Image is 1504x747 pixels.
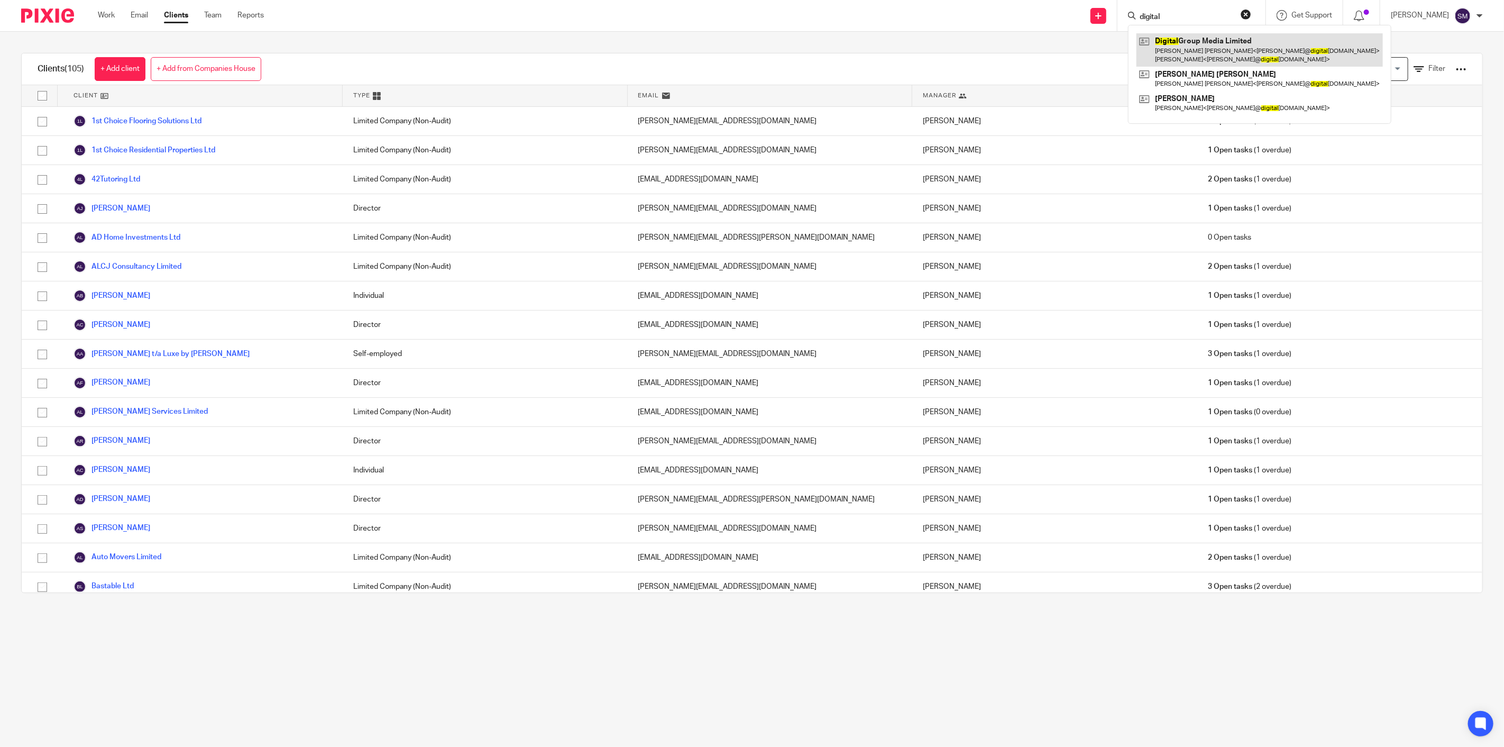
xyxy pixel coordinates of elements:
span: (105) [65,65,84,73]
span: (1 overdue) [1208,465,1291,476]
span: (1 overdue) [1208,261,1291,272]
div: [EMAIL_ADDRESS][DOMAIN_NAME] [628,369,913,397]
a: Reports [237,10,264,21]
div: Director [343,311,628,339]
div: [PERSON_NAME] [912,485,1197,514]
span: (1 overdue) [1208,349,1291,359]
img: svg%3E [74,202,86,215]
span: (1 overdue) [1208,203,1291,214]
input: Search [1139,13,1234,22]
img: svg%3E [74,435,86,448]
div: [PERSON_NAME] [912,223,1197,252]
img: svg%3E [74,173,86,186]
a: Clients [164,10,188,21]
div: [PERSON_NAME] [912,194,1197,223]
a: AD Home Investments Ltd [74,231,180,244]
img: svg%3E [74,318,86,331]
a: [PERSON_NAME] [74,493,150,506]
div: [PERSON_NAME] [912,311,1197,339]
img: svg%3E [1454,7,1471,24]
h1: Clients [38,63,84,75]
div: Limited Company (Non-Audit) [343,107,628,135]
div: [PERSON_NAME][EMAIL_ADDRESS][PERSON_NAME][DOMAIN_NAME] [628,223,913,252]
span: 1 Open tasks [1208,290,1252,301]
div: [EMAIL_ADDRESS][DOMAIN_NAME] [628,398,913,426]
a: 1st Choice Residential Properties Ltd [74,144,215,157]
span: 1 Open tasks [1208,320,1252,330]
input: Select all [32,86,52,106]
span: (1 overdue) [1208,378,1291,388]
span: 2 Open tasks [1208,174,1252,185]
div: [EMAIL_ADDRESS][DOMAIN_NAME] [628,311,913,339]
div: [EMAIL_ADDRESS][DOMAIN_NAME] [628,281,913,310]
div: [PERSON_NAME] [912,136,1197,165]
div: Limited Company (Non-Audit) [343,136,628,165]
div: Limited Company (Non-Audit) [343,398,628,426]
div: [PERSON_NAME] [912,543,1197,572]
img: svg%3E [74,260,86,273]
img: svg%3E [74,231,86,244]
span: (1 overdue) [1208,436,1291,447]
div: Director [343,514,628,543]
a: [PERSON_NAME] [74,435,150,448]
div: Limited Company (Non-Audit) [343,252,628,281]
div: [PERSON_NAME] [912,281,1197,310]
div: [PERSON_NAME] [912,107,1197,135]
div: [PERSON_NAME] [912,340,1197,368]
a: Work [98,10,115,21]
div: [EMAIL_ADDRESS][DOMAIN_NAME] [628,165,913,194]
span: (1 overdue) [1208,494,1291,505]
div: [PERSON_NAME] [912,427,1197,456]
button: Clear [1241,9,1251,20]
span: 2 Open tasks [1208,552,1252,563]
div: [PERSON_NAME] [912,369,1197,397]
a: [PERSON_NAME] [74,464,150,477]
div: [PERSON_NAME] [912,252,1197,281]
span: Get Support [1291,12,1332,19]
div: Individual [343,456,628,485]
div: [PERSON_NAME] [912,514,1197,543]
div: Director [343,194,628,223]
div: [PERSON_NAME][EMAIL_ADDRESS][DOMAIN_NAME] [628,107,913,135]
img: Pixie [21,8,74,23]
img: svg%3E [74,289,86,302]
span: 3 Open tasks [1208,581,1252,592]
div: [PERSON_NAME][EMAIL_ADDRESS][DOMAIN_NAME] [628,252,913,281]
a: 42Tutoring Ltd [74,173,140,186]
span: (2 overdue) [1208,581,1291,592]
div: Director [343,369,628,397]
img: svg%3E [74,348,86,360]
span: 0 Open tasks [1208,232,1251,243]
div: Self-employed [343,340,628,368]
span: Filter [1428,65,1445,72]
a: Email [131,10,148,21]
div: [PERSON_NAME][EMAIL_ADDRESS][DOMAIN_NAME] [628,340,913,368]
a: [PERSON_NAME] [74,318,150,331]
span: (1 overdue) [1208,174,1291,185]
div: Limited Company (Non-Audit) [343,165,628,194]
span: Client [74,91,98,100]
a: [PERSON_NAME] [74,202,150,215]
img: svg%3E [74,377,86,389]
span: 1 Open tasks [1208,378,1252,388]
p: [PERSON_NAME] [1391,10,1449,21]
span: (1 overdue) [1208,320,1291,330]
div: Director [343,427,628,456]
img: svg%3E [74,493,86,506]
span: (1 overdue) [1208,552,1291,563]
span: 1 Open tasks [1208,523,1252,534]
span: (1 overdue) [1208,145,1291,156]
span: (1 overdue) [1208,523,1291,534]
a: + Add client [95,57,145,81]
div: [PERSON_NAME][EMAIL_ADDRESS][DOMAIN_NAME] [628,427,913,456]
div: Individual [343,281,628,310]
div: [PERSON_NAME][EMAIL_ADDRESS][DOMAIN_NAME] [628,136,913,165]
div: [PERSON_NAME] [912,456,1197,485]
span: Manager [923,91,956,100]
a: Team [204,10,222,21]
div: Limited Company (Non-Audit) [343,223,628,252]
a: ALCJ Consultancy Limited [74,260,181,273]
a: Auto Movers Limited [74,551,161,564]
div: [PERSON_NAME][EMAIL_ADDRESS][DOMAIN_NAME] [628,572,913,601]
div: Limited Company (Non-Audit) [343,543,628,572]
